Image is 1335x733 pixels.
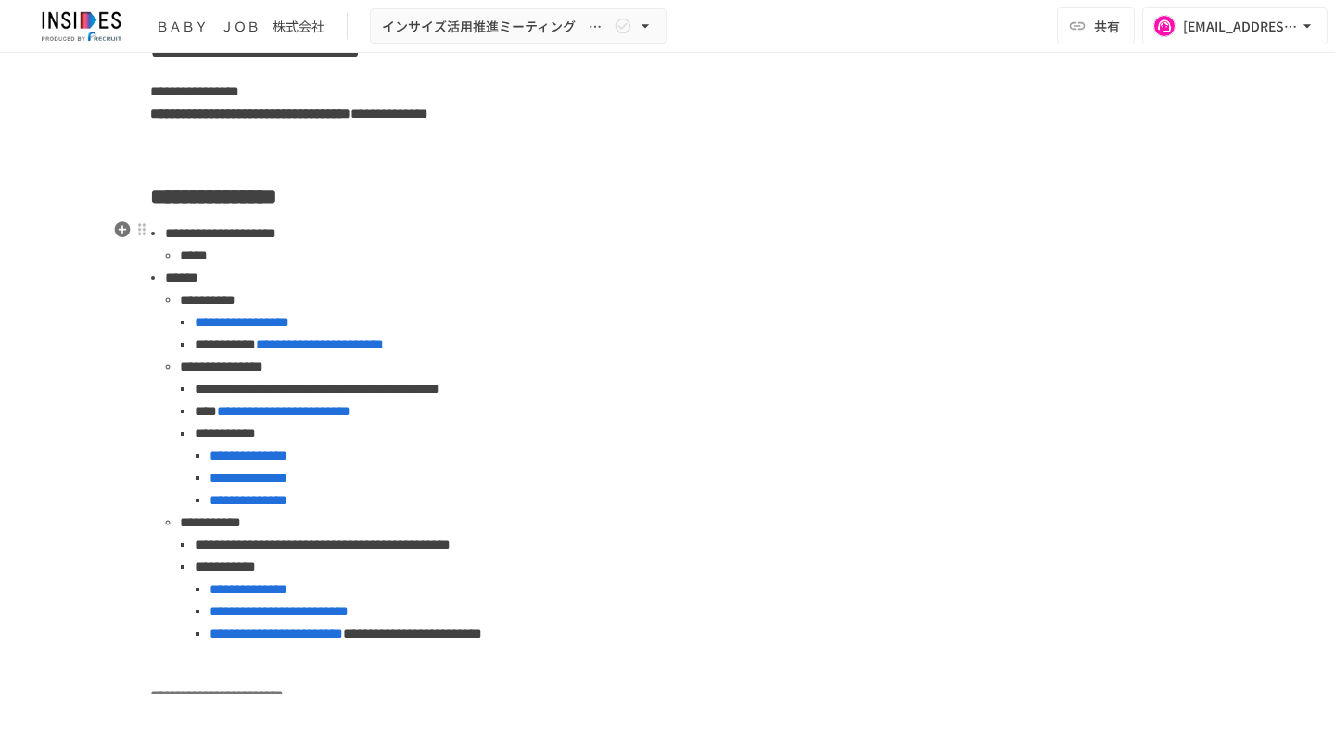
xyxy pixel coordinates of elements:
[156,17,324,36] div: ＢＡＢＹ ＪＯＢ 株式会社
[370,8,667,44] button: インサイズ活用推進ミーティング ～2回目～
[1142,7,1328,44] button: [EMAIL_ADDRESS][DOMAIN_NAME]
[1094,16,1120,36] span: 共有
[382,15,610,38] span: インサイズ活用推進ミーティング ～2回目～
[22,11,141,41] img: JmGSPSkPjKwBq77AtHmwC7bJguQHJlCRQfAXtnx4WuV
[1183,15,1298,38] div: [EMAIL_ADDRESS][DOMAIN_NAME]
[1057,7,1135,44] button: 共有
